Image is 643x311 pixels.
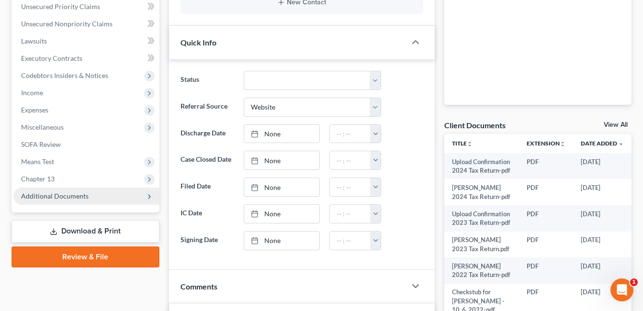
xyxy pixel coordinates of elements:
[527,140,565,147] a: Extensionunfold_more
[573,179,632,205] td: [DATE]
[13,15,159,33] a: Unsecured Nonpriority Claims
[519,179,573,205] td: PDF
[330,151,371,169] input: -- : --
[519,153,573,179] td: PDF
[176,151,239,170] label: Case Closed Date
[519,205,573,232] td: PDF
[244,151,319,169] a: None
[467,141,473,147] i: unfold_more
[630,278,638,286] span: 1
[21,175,55,183] span: Chapter 13
[21,157,54,166] span: Means Test
[21,89,43,97] span: Income
[452,140,473,147] a: Titleunfold_more
[180,38,216,47] span: Quick Info
[21,54,82,62] span: Executory Contracts
[21,192,89,200] span: Additional Documents
[519,257,573,284] td: PDF
[176,98,239,117] label: Referral Source
[330,178,371,196] input: -- : --
[581,140,624,147] a: Date Added expand_more
[176,71,239,90] label: Status
[610,278,633,301] iframe: Intercom live chat
[176,124,239,144] label: Discharge Date
[11,220,159,243] a: Download & Print
[21,106,48,114] span: Expenses
[330,205,371,223] input: -- : --
[244,125,319,143] a: None
[176,178,239,197] label: Filed Date
[444,205,519,232] td: Upload Confirmation 2023 Tax Return-pdf
[618,141,624,147] i: expand_more
[21,37,47,45] span: Lawsuits
[13,136,159,153] a: SOFA Review
[330,232,371,250] input: -- : --
[13,50,159,67] a: Executory Contracts
[21,20,113,28] span: Unsecured Nonpriority Claims
[180,282,217,291] span: Comments
[573,257,632,284] td: [DATE]
[330,125,371,143] input: -- : --
[21,140,61,148] span: SOFA Review
[244,205,319,223] a: None
[573,153,632,179] td: [DATE]
[444,257,519,284] td: [PERSON_NAME] 2022 Tax Return-pdf
[604,122,628,128] a: View All
[444,232,519,258] td: [PERSON_NAME] 2023 Tax Return.pdf
[573,205,632,232] td: [DATE]
[13,33,159,50] a: Lawsuits
[176,231,239,250] label: Signing Date
[244,232,319,250] a: None
[573,232,632,258] td: [DATE]
[444,153,519,179] td: Upload Confirmation 2024 Tax Return-pdf
[444,179,519,205] td: [PERSON_NAME] 2024 Tax Return-pdf
[444,120,506,130] div: Client Documents
[21,71,108,79] span: Codebtors Insiders & Notices
[560,141,565,147] i: unfold_more
[21,123,64,131] span: Miscellaneous
[244,178,319,196] a: None
[519,232,573,258] td: PDF
[21,2,100,11] span: Unsecured Priority Claims
[176,204,239,223] label: IC Date
[11,246,159,267] a: Review & File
